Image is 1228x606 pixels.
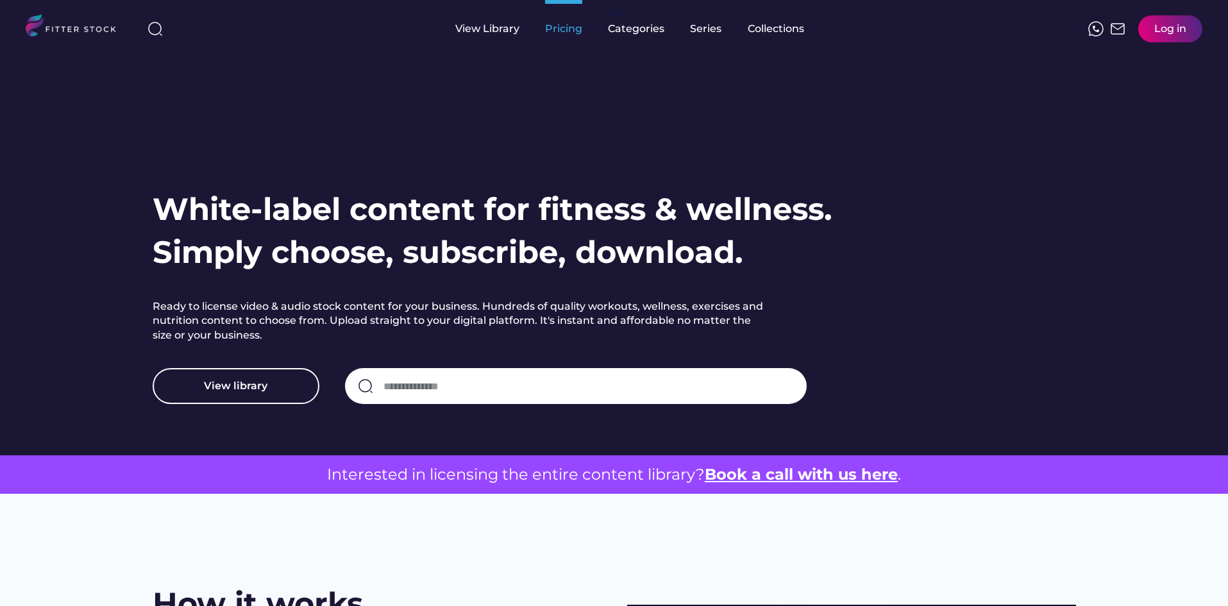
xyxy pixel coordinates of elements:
[690,22,722,36] div: Series
[147,21,163,37] img: search-normal%203.svg
[608,22,664,36] div: Categories
[748,22,804,36] div: Collections
[153,299,768,342] h2: Ready to license video & audio stock content for your business. Hundreds of quality workouts, wel...
[705,465,898,484] a: Book a call with us here
[608,6,625,19] div: fvck
[1154,22,1186,36] div: Log in
[153,368,319,404] button: View library
[545,22,582,36] div: Pricing
[153,188,832,274] h1: White-label content for fitness & wellness. Simply choose, subscribe, download.
[1110,21,1125,37] img: Frame%2051.svg
[26,14,127,40] img: LOGO.svg
[358,378,373,394] img: search-normal.svg
[455,22,519,36] div: View Library
[1088,21,1104,37] img: meteor-icons_whatsapp%20%281%29.svg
